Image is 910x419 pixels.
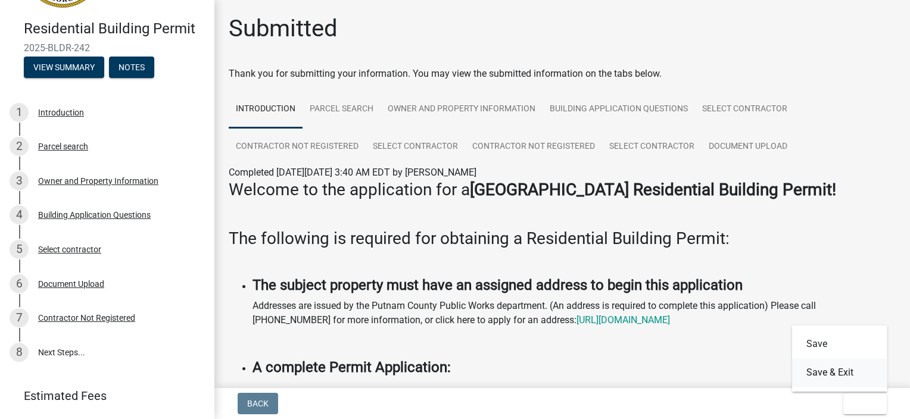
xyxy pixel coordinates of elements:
a: Owner and Property Information [381,90,543,129]
h3: The following is required for obtaining a Residential Building Permit: [229,229,896,249]
a: Estimated Fees [10,384,195,408]
a: Parcel search [303,90,381,129]
div: 6 [10,274,29,293]
div: Contractor Not Registered [38,314,135,322]
button: Notes [109,57,154,78]
a: Select contractor [366,128,465,166]
a: Contractor Not Registered [465,128,602,166]
div: 2 [10,137,29,156]
button: Back [238,393,278,414]
h1: Submitted [229,14,338,43]
span: Back [247,399,269,408]
a: Select contractor [695,90,794,129]
i: not [657,382,671,393]
wm-modal-confirm: Summary [24,63,104,73]
button: View Summary [24,57,104,78]
h4: Residential Building Permit [24,20,205,37]
a: Document Upload [702,128,794,166]
div: Owner and Property Information [38,177,158,185]
span: 2025-BLDR-242 [24,42,191,54]
div: Thank you for submitting your information. You may view the submitted information on the tabs below. [229,67,896,81]
span: Exit [853,399,870,408]
span: Completed [DATE][DATE] 3:40 AM EDT by [PERSON_NAME] [229,167,476,178]
div: 4 [10,205,29,224]
div: Parcel search [38,142,88,151]
div: 5 [10,240,29,259]
strong: The subject property must have an assigned address to begin this application [253,277,743,293]
a: Introduction [229,90,303,129]
button: Save [792,330,887,358]
button: Exit [843,393,887,414]
p: Addresses are issued by the Putnam County Public Works department. (An address is required to com... [253,299,896,327]
wm-modal-confirm: Notes [109,63,154,73]
div: 3 [10,171,29,190]
h3: Welcome to the application for a [229,180,896,200]
div: 8 [10,343,29,362]
div: Select contractor [38,245,101,254]
div: 7 [10,308,29,327]
button: Save & Exit [792,358,887,387]
div: Building Application Questions [38,211,151,219]
div: Document Upload [38,280,104,288]
div: Introduction [38,108,84,117]
strong: [GEOGRAPHIC_DATA] Residential Building Permit! [470,180,836,199]
strong: A complete Permit Application: [253,359,451,376]
a: Building Application Questions [543,90,695,129]
div: 1 [10,103,29,122]
a: [URL][DOMAIN_NAME] [576,314,670,326]
div: Exit [792,325,887,392]
a: Contractor Not Registered [229,128,366,166]
a: Select contractor [602,128,702,166]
